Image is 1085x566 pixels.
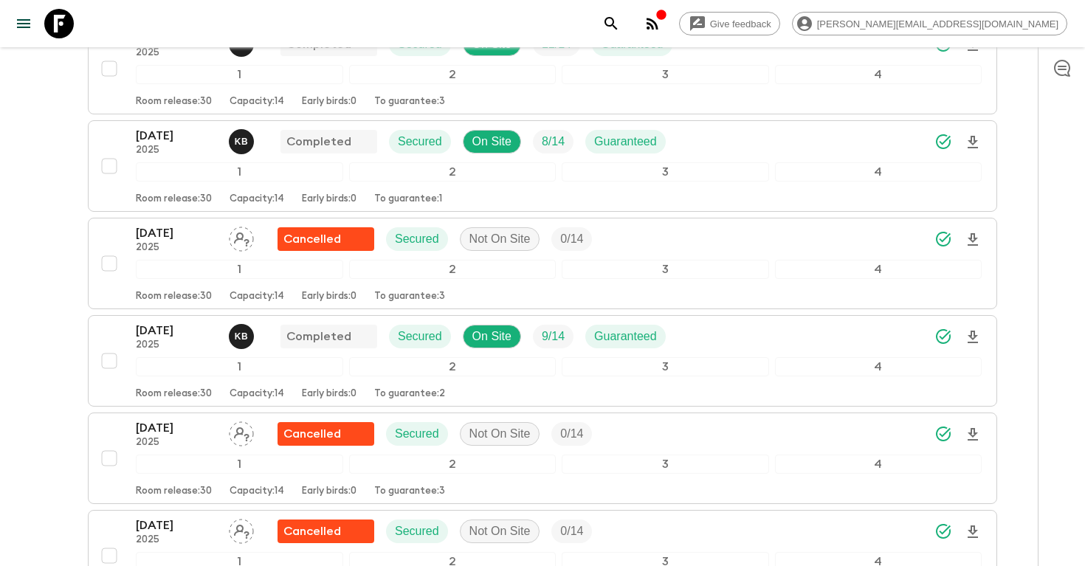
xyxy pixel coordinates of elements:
svg: Download Onboarding [964,523,982,541]
div: 4 [775,65,982,84]
div: Trip Fill [551,520,592,543]
span: Give feedback [702,18,779,30]
div: 4 [775,455,982,474]
a: Give feedback [679,12,780,35]
div: 4 [775,357,982,376]
svg: Synced Successfully [934,230,952,248]
p: To guarantee: 1 [374,193,442,205]
div: Secured [389,325,451,348]
svg: Download Onboarding [964,134,982,151]
button: search adventures [596,9,626,38]
span: Kamil Babac [229,328,257,340]
p: 8 / 14 [542,133,565,151]
p: Room release: 30 [136,96,212,108]
p: Early birds: 0 [302,96,356,108]
p: Guaranteed [594,133,657,151]
p: Early birds: 0 [302,291,356,303]
p: 2025 [136,242,217,254]
div: On Site [463,130,521,153]
p: On Site [472,133,512,151]
div: [PERSON_NAME][EMAIL_ADDRESS][DOMAIN_NAME] [792,12,1067,35]
p: Capacity: 14 [230,96,284,108]
div: Trip Fill [551,422,592,446]
p: Not On Site [469,522,531,540]
div: Trip Fill [533,130,573,153]
p: 0 / 14 [560,230,583,248]
span: Assign pack leader [229,523,254,535]
p: Early birds: 0 [302,388,356,400]
p: To guarantee: 2 [374,388,445,400]
div: 3 [562,260,769,279]
p: Room release: 30 [136,193,212,205]
p: On Site [472,328,512,345]
p: Not On Site [469,425,531,443]
div: Not On Site [460,520,540,543]
div: Flash Pack cancellation [278,422,374,446]
div: 3 [562,455,769,474]
div: 1 [136,455,343,474]
svg: Download Onboarding [964,328,982,346]
div: 1 [136,65,343,84]
span: Kamil Babac [229,36,257,48]
p: [DATE] [136,517,217,534]
div: Secured [386,520,448,543]
p: To guarantee: 3 [374,96,445,108]
div: Not On Site [460,422,540,446]
p: 2025 [136,47,217,59]
p: [DATE] [136,127,217,145]
button: menu [9,9,38,38]
div: 2 [349,162,557,182]
span: Assign pack leader [229,426,254,438]
svg: Download Onboarding [964,426,982,444]
p: Room release: 30 [136,291,212,303]
div: Secured [386,422,448,446]
p: [DATE] [136,224,217,242]
p: Room release: 30 [136,486,212,497]
div: 2 [349,65,557,84]
div: Flash Pack cancellation [278,520,374,543]
p: 0 / 14 [560,522,583,540]
button: [DATE]2025Kamil BabacCompletedSecuredOn SiteTrip FillGuaranteed1234Room release:30Capacity:14Earl... [88,23,997,114]
svg: Synced Successfully [934,522,952,540]
p: [DATE] [136,419,217,437]
p: 9 / 14 [542,328,565,345]
span: [PERSON_NAME][EMAIL_ADDRESS][DOMAIN_NAME] [809,18,1067,30]
p: Early birds: 0 [302,193,356,205]
button: [DATE]2025Assign pack leaderFlash Pack cancellationSecuredNot On SiteTrip Fill1234Room release:30... [88,413,997,504]
p: 2025 [136,437,217,449]
p: Capacity: 14 [230,193,284,205]
div: On Site [463,325,521,348]
div: Not On Site [460,227,540,251]
p: Secured [395,522,439,540]
p: Capacity: 14 [230,486,284,497]
p: Secured [398,133,442,151]
div: 3 [562,357,769,376]
p: Completed [286,328,351,345]
p: 2025 [136,339,217,351]
p: 2025 [136,145,217,156]
div: 4 [775,162,982,182]
button: [DATE]2025Assign pack leaderFlash Pack cancellationSecuredNot On SiteTrip Fill1234Room release:30... [88,218,997,309]
span: Kamil Babac [229,134,257,145]
svg: Synced Successfully [934,133,952,151]
button: [DATE]2025Kamil BabacCompletedSecuredOn SiteTrip FillGuaranteed1234Room release:30Capacity:14Earl... [88,120,997,212]
button: [DATE]2025Kamil BabacCompletedSecuredOn SiteTrip FillGuaranteed1234Room release:30Capacity:14Earl... [88,315,997,407]
div: 2 [349,455,557,474]
div: 2 [349,357,557,376]
div: Secured [389,130,451,153]
p: Room release: 30 [136,388,212,400]
p: 2025 [136,534,217,546]
p: To guarantee: 3 [374,486,445,497]
p: Secured [398,328,442,345]
div: 3 [562,162,769,182]
p: Early birds: 0 [302,486,356,497]
div: 3 [562,65,769,84]
svg: Synced Successfully [934,328,952,345]
div: 1 [136,357,343,376]
div: 2 [349,260,557,279]
p: Secured [395,230,439,248]
p: Cancelled [283,522,341,540]
p: Cancelled [283,425,341,443]
p: Guaranteed [594,328,657,345]
p: 0 / 14 [560,425,583,443]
